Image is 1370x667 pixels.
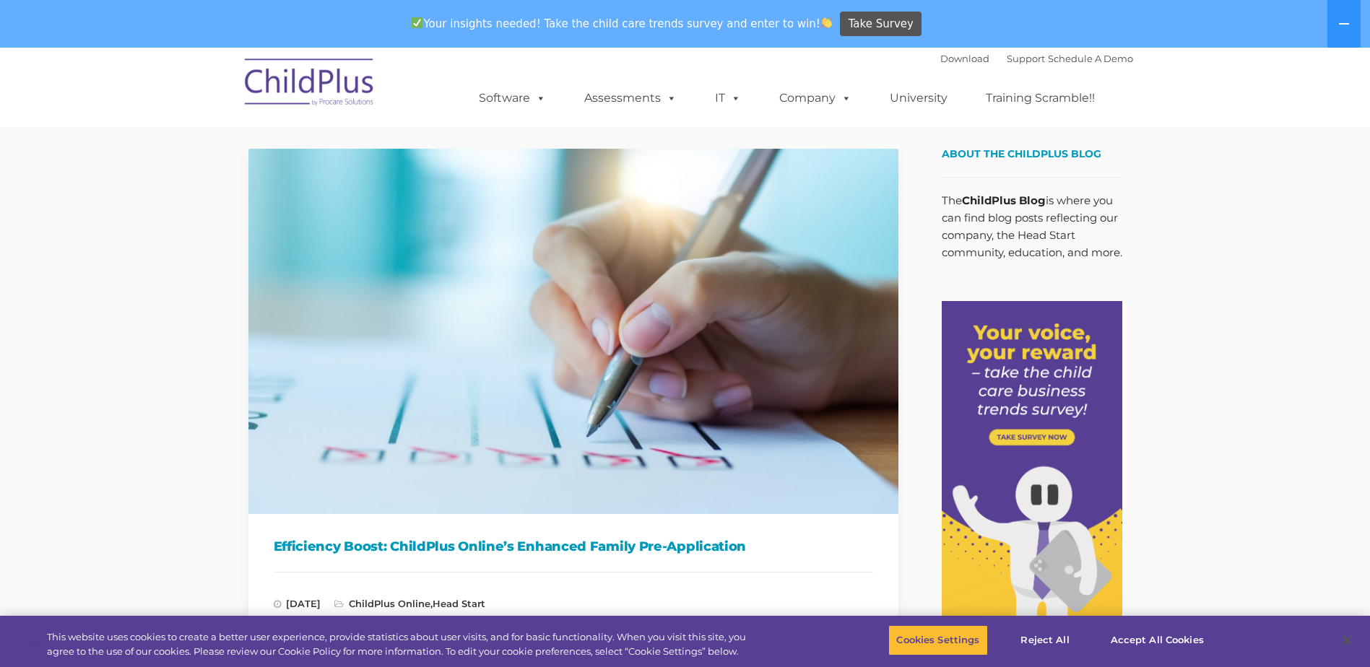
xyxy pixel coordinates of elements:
[274,536,873,557] h1: Efficiency Boost: ChildPlus Online’s Enhanced Family Pre-Application
[406,9,838,38] span: Your insights needed! Take the child care trends survey and enter to win!
[840,12,922,37] a: Take Survey
[47,630,753,658] div: This website uses cookies to create a better user experience, provide statistics about user visit...
[940,53,1133,64] font: |
[849,12,914,37] span: Take Survey
[334,598,485,609] span: ,
[701,84,755,113] a: IT
[1103,625,1212,655] button: Accept All Cookies
[888,625,987,655] button: Cookies Settings
[821,17,832,28] img: 👏
[570,84,691,113] a: Assessments
[942,147,1101,160] span: About the ChildPlus Blog
[1007,53,1045,64] a: Support
[349,598,430,609] a: ChildPlus Online
[464,84,560,113] a: Software
[942,192,1122,261] p: The is where you can find blog posts reflecting our company, the Head Start community, education,...
[433,598,485,609] a: Head Start
[412,17,422,28] img: ✅
[1048,53,1133,64] a: Schedule A Demo
[940,53,989,64] a: Download
[962,193,1046,207] strong: ChildPlus Blog
[1000,625,1091,655] button: Reject All
[238,48,382,121] img: ChildPlus by Procare Solutions
[971,84,1109,113] a: Training Scramble!!
[274,598,321,609] span: [DATE]
[875,84,962,113] a: University
[1331,624,1363,656] button: Close
[248,149,898,514] img: Efficiency Boost: ChildPlus Online's Enhanced Family Pre-Application Process - Streamlining Appli...
[765,84,866,113] a: Company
